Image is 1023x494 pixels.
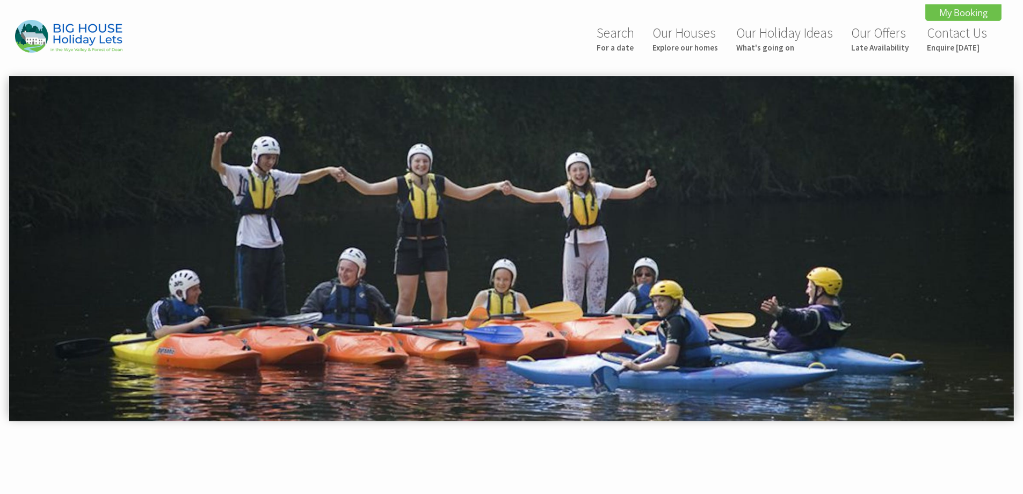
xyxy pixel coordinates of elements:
small: What's going on [736,42,833,53]
small: Enquire [DATE] [927,42,987,53]
img: Big House Holiday Lets [15,20,122,53]
a: My Booking [925,4,1002,21]
a: Our HousesExplore our homes [652,24,718,53]
small: For a date [597,42,634,53]
a: SearchFor a date [597,24,634,53]
a: Contact UsEnquire [DATE] [927,24,987,53]
a: Our Holiday IdeasWhat's going on [736,24,833,53]
small: Explore our homes [652,42,718,53]
small: Late Availability [851,42,909,53]
a: Our OffersLate Availability [851,24,909,53]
